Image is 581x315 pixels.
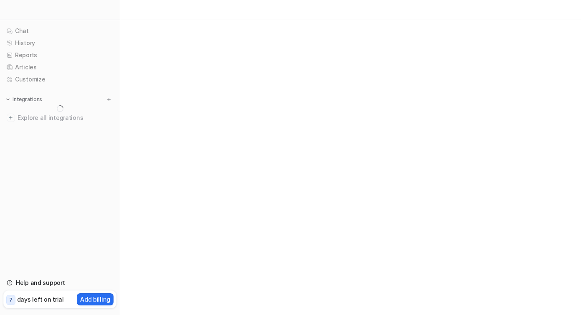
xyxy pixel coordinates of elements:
a: Chat [3,25,116,37]
p: days left on trial [17,295,64,304]
p: Add billing [80,295,110,304]
a: History [3,37,116,49]
img: menu_add.svg [106,97,112,102]
button: Integrations [3,95,45,104]
img: expand menu [5,97,11,102]
a: Customize [3,74,116,85]
p: Integrations [13,96,42,103]
a: Help and support [3,277,116,289]
a: Explore all integrations [3,112,116,124]
img: explore all integrations [7,114,15,122]
p: 7 [9,296,13,304]
button: Add billing [77,293,114,305]
span: Explore all integrations [18,111,113,124]
a: Articles [3,61,116,73]
a: Reports [3,49,116,61]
